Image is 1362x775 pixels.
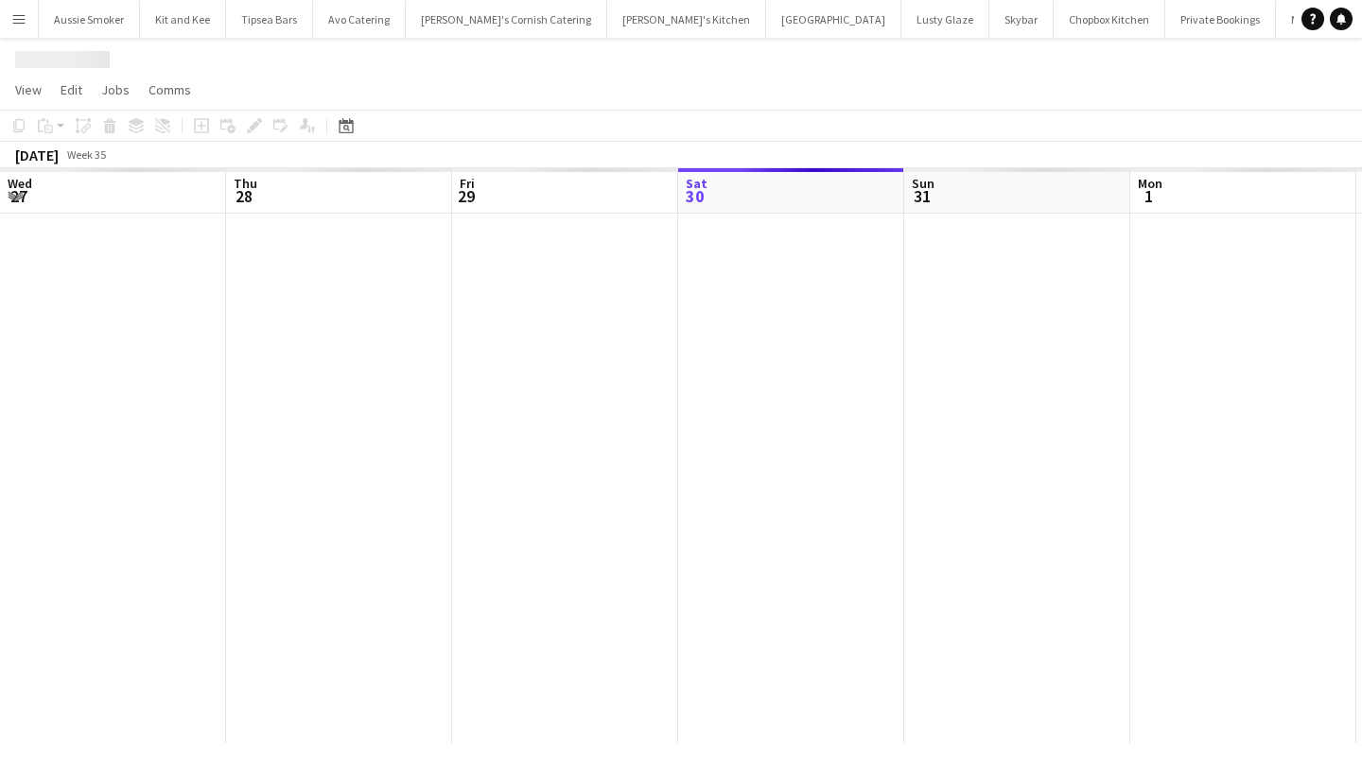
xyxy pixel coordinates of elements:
[766,1,901,38] button: [GEOGRAPHIC_DATA]
[406,1,607,38] button: [PERSON_NAME]'s Cornish Catering
[457,185,475,207] span: 29
[5,185,32,207] span: 27
[909,185,934,207] span: 31
[39,1,140,38] button: Aussie Smoker
[61,81,82,98] span: Edit
[460,175,475,192] span: Fri
[94,77,137,102] a: Jobs
[226,1,313,38] button: Tipsea Bars
[1054,1,1165,38] button: Chopbox Kitchen
[234,175,257,192] span: Thu
[231,185,257,207] span: 28
[101,81,130,98] span: Jobs
[686,175,707,192] span: Sat
[607,1,766,38] button: [PERSON_NAME]'s Kitchen
[683,185,707,207] span: 30
[62,147,110,162] span: Week 35
[313,1,406,38] button: Avo Catering
[8,77,49,102] a: View
[8,175,32,192] span: Wed
[148,81,191,98] span: Comms
[15,146,59,164] div: [DATE]
[901,1,989,38] button: Lusty Glaze
[15,81,42,98] span: View
[141,77,199,102] a: Comms
[1165,1,1276,38] button: Private Bookings
[1138,175,1162,192] span: Mon
[989,1,1054,38] button: Skybar
[1135,185,1162,207] span: 1
[140,1,226,38] button: Kit and Kee
[53,77,90,102] a: Edit
[912,175,934,192] span: Sun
